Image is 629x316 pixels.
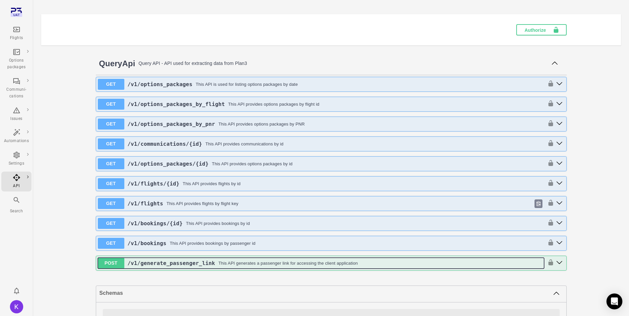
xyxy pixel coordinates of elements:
[98,99,544,110] button: GET/v1/options_packages_by_flightThis API provides options packages by flight id
[4,116,29,122] div: Issues
[99,59,135,68] span: QueryApi
[7,297,26,316] button: Kinsley
[544,100,554,108] button: authorization button unlocked
[170,240,256,247] div: This API provides bookings by passenger id
[549,59,560,69] button: Collapse operation
[4,86,29,100] div: Communi-cations
[166,200,238,207] div: This API provides flights by flight key
[98,258,124,269] span: POST
[4,35,29,41] div: Flights
[1,104,31,124] a: Issues
[139,60,546,67] p: Query API - API used for extracting data from Plan3
[544,80,554,88] button: authorization button unlocked
[128,121,215,127] span: /v1 /options_packages_by_pnr
[98,238,544,249] button: GET/v1/bookingsThis API provides bookings by passenger id
[4,160,29,167] div: Settings
[186,220,250,227] div: This API provides bookings by id
[98,238,124,249] span: GET
[196,81,298,88] div: This API is used for listing options packages by date
[4,208,29,215] div: Search
[554,159,565,168] button: get ​/v1​/options_packages​/{id}
[1,149,31,169] a: Settings
[128,240,166,246] span: /v1 /bookings
[554,239,565,247] button: get ​/v1​/bookings
[4,57,29,71] div: Options packages
[228,101,319,108] div: This API provides options packages by flight id
[183,181,240,187] div: This API provides flights by id
[1,46,31,73] a: Options packages
[516,24,567,35] button: Authorize
[10,300,23,313] div: K
[544,140,554,148] button: authorization button unlocked
[525,26,553,33] span: Authorize
[98,258,544,269] button: POST/v1/generate_passenger_linkThis API generates a passenger link for accessing the client appli...
[98,99,124,110] span: GET
[128,181,180,187] span: /v1 /flights /{id}
[1,127,31,146] a: Automations
[544,120,554,128] button: authorization button unlocked
[544,180,554,187] button: authorization button unlocked
[219,260,358,267] div: This API generates a passenger link for accessing the client application
[98,198,533,209] button: GET/v1/flightsThis API provides flights by flight key
[128,81,193,87] span: /v1 /options_packages
[98,218,124,229] span: GET
[1,194,31,216] button: Search
[554,179,565,188] button: get ​/v1​/flights​/{id}
[98,158,124,169] span: GET
[98,178,124,189] span: GET
[99,289,553,297] span: Schemas
[4,183,29,189] div: API
[535,199,542,208] div: Copy to clipboard
[98,158,544,169] button: GET/v1/options_packages/{id}This API provides options packages by id
[554,139,565,148] button: get ​/v1​/communications​/{id}
[128,101,225,107] span: /v1 /options_packages_by_flight
[128,141,202,147] span: /v1 /communications /{id}
[98,138,544,149] button: GET/v1/communications/{id}This API provides communications by id
[10,284,23,297] button: Notifications
[212,161,292,167] div: This API provides options packages by id
[128,161,209,167] span: /v1 /options_packages /{id}
[206,141,283,147] div: This API provides communications by id
[128,220,183,227] span: /v1 /bookings /{id}
[128,260,215,266] span: /v1 /generate_passenger_link
[98,79,124,90] span: GET
[98,119,544,130] button: GET/v1/options_packages_by_pnrThis API provides options packages by PNR
[219,121,305,128] div: This API provides options packages by PNR
[1,24,31,43] a: Flights
[98,119,124,130] span: GET
[544,219,554,227] button: authorization button unlocked
[554,259,565,267] button: post ​/v1​/generate_passenger_link
[98,79,544,90] button: GET/v1/options_packagesThis API is used for listing options packages by date
[1,172,31,191] a: API
[99,289,560,297] button: Schemas
[554,120,565,128] button: get ​/v1​/options_packages_by_pnr
[544,259,554,267] button: authorization button unlocked
[1,75,31,102] a: Communi-cations
[554,80,565,88] button: get ​/v1​/options_packages
[544,199,554,207] button: authorization button unlocked
[544,239,554,247] button: authorization button unlocked
[4,138,29,144] div: Automations
[544,160,554,168] button: authorization button unlocked
[98,138,124,149] span: GET
[554,219,565,228] button: get ​/v1​/bookings​/{id}
[554,199,565,208] button: get ​/v1​/flights
[128,200,163,207] span: /v1 /flights
[98,218,544,229] button: GET/v1/bookings/{id}This API provides bookings by id
[606,293,622,309] div: Open Intercom Messenger
[98,178,544,189] button: GET/v1/flights/{id}This API provides flights by id
[554,100,565,108] button: get ​/v1​/options_packages_by_flight
[98,198,124,209] span: GET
